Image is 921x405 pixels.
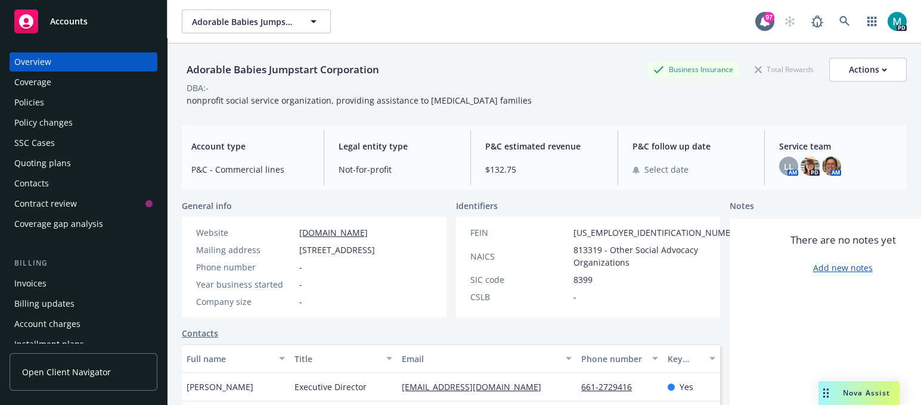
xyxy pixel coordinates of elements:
a: 661-2729416 [581,381,641,392]
span: Account type [191,140,309,152]
div: Business Insurance [647,62,739,77]
span: Yes [680,381,693,393]
span: Service team [779,140,897,152]
a: Policies [10,93,157,112]
span: P&C follow up date [632,140,751,152]
span: 813319 - Other Social Advocacy Organizations [573,244,744,269]
a: SSC Cases [10,133,157,152]
div: Actions [849,58,887,81]
div: SSC Cases [14,133,55,152]
span: - [299,278,302,291]
div: Billing [10,257,157,269]
div: Key contact [668,353,702,365]
button: Nova Assist [818,381,900,405]
img: photo [888,12,907,31]
span: LL [784,160,793,173]
div: Account charges [14,314,80,334]
a: Coverage [10,73,157,92]
div: Company size [196,295,294,308]
div: Adorable Babies Jumpstart Corporation [182,62,384,77]
span: P&C - Commercial lines [191,163,309,176]
a: Add new notes [813,261,873,274]
a: Billing updates [10,294,157,313]
span: P&C estimated revenue [485,140,603,152]
div: Coverage gap analysis [14,214,103,233]
a: Start snowing [778,10,802,33]
div: CSLB [470,291,569,303]
span: 8399 [573,273,593,286]
span: Nova Assist [843,388,890,398]
a: Quoting plans [10,154,157,173]
span: Identifiers [456,200,498,212]
button: Title [290,344,398,373]
div: Overview [14,52,51,71]
span: - [299,295,302,308]
div: Coverage [14,73,51,92]
div: Installment plans [14,335,84,354]
div: Mailing address [196,244,294,256]
a: Policy changes [10,113,157,132]
span: $132.75 [485,163,603,176]
a: [DOMAIN_NAME] [299,227,368,238]
div: NAICS [470,250,569,263]
span: Open Client Navigator [22,366,111,378]
a: Contacts [182,327,218,339]
button: Key contact [663,344,720,373]
span: General info [182,200,232,212]
img: photo [822,157,841,176]
span: Select date [644,163,689,176]
div: Email [402,353,559,365]
button: Email [397,344,576,373]
div: Year business started [196,278,294,291]
div: Quoting plans [14,154,71,173]
a: [EMAIL_ADDRESS][DOMAIN_NAME] [402,381,551,392]
button: Adorable Babies Jumpstart Corporation [182,10,331,33]
span: [PERSON_NAME] [187,381,253,393]
a: Search [833,10,857,33]
div: Billing updates [14,294,75,313]
a: Coverage gap analysis [10,214,157,233]
div: Drag to move [818,381,833,405]
div: DBA: - [187,82,209,94]
div: SIC code [470,273,569,286]
span: [STREET_ADDRESS] [299,244,375,256]
span: nonprofit social service organization, providing assistance to [MEDICAL_DATA] families [187,95,532,106]
div: Policy changes [14,113,73,132]
span: - [299,261,302,273]
span: Adorable Babies Jumpstart Corporation [192,15,295,28]
div: Contract review [14,194,77,213]
div: Total Rewards [749,62,820,77]
span: There are no notes yet [790,233,896,247]
div: Full name [187,353,272,365]
div: Phone number [581,353,644,365]
span: Accounts [50,17,88,26]
div: Title [294,353,380,365]
span: Not-for-profit [339,163,457,176]
button: Actions [829,58,907,82]
div: 97 [764,12,774,23]
a: Invoices [10,274,157,293]
button: Full name [182,344,290,373]
a: Report a Bug [805,10,829,33]
a: Contacts [10,174,157,193]
div: Policies [14,93,44,112]
button: Phone number [576,344,662,373]
span: Notes [730,200,754,214]
div: Contacts [14,174,49,193]
a: Switch app [860,10,884,33]
div: Invoices [14,274,46,293]
div: FEIN [470,226,569,239]
span: Executive Director [294,381,367,393]
a: Account charges [10,314,157,334]
span: - [573,291,576,303]
a: Contract review [10,194,157,213]
span: Legal entity type [339,140,457,152]
a: Overview [10,52,157,71]
img: photo [801,157,820,176]
div: Phone number [196,261,294,273]
a: Installment plans [10,335,157,354]
span: [US_EMPLOYER_IDENTIFICATION_NUMBER] [573,226,744,239]
div: Website [196,226,294,239]
a: Accounts [10,5,157,38]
